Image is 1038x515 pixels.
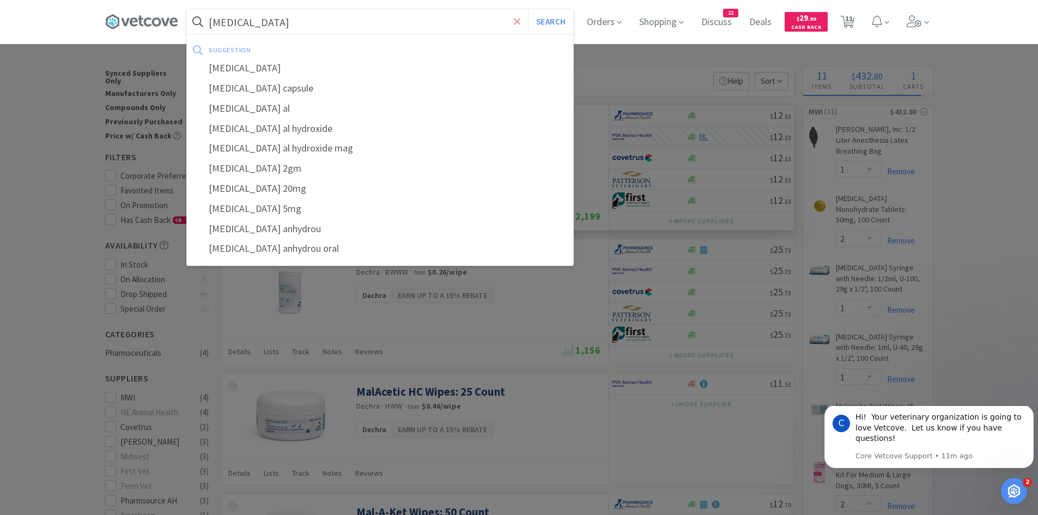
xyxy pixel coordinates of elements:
[187,119,573,139] div: [MEDICAL_DATA] al hydroxide
[836,19,859,28] a: 11
[35,6,205,44] div: Message content
[209,41,409,58] div: suggestion
[724,9,738,17] span: 22
[187,99,573,119] div: [MEDICAL_DATA] al
[528,9,573,34] button: Search
[797,15,799,22] span: $
[187,78,573,99] div: [MEDICAL_DATA] capsule
[35,6,205,38] div: Hi! Your veterinary organization is going to love Vetcove. Let us know if you have questions!
[697,17,736,27] a: Discuss22
[187,58,573,78] div: [MEDICAL_DATA]
[187,9,573,34] input: Search by item, sku, manufacturer, ingredient, size...
[820,406,1038,475] iframe: Intercom notifications message
[1001,478,1027,504] iframe: Intercom live chat
[187,138,573,159] div: [MEDICAL_DATA] al hydroxide mag
[791,25,821,32] span: Cash Back
[187,159,573,179] div: [MEDICAL_DATA] 2gm
[187,239,573,259] div: [MEDICAL_DATA] anhydrou oral
[187,179,573,199] div: [MEDICAL_DATA] 20mg
[187,199,573,219] div: [MEDICAL_DATA] 5mg
[1023,478,1032,487] span: 2
[13,9,30,26] div: Profile image for Core Vetcove Support
[808,15,816,22] span: . 90
[187,219,573,239] div: [MEDICAL_DATA] anhydrou
[785,7,828,37] a: $29.90Cash Back
[745,17,776,27] a: Deals
[797,13,816,23] span: 29
[35,45,205,55] p: Message from Core Vetcove Support, sent 11m ago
